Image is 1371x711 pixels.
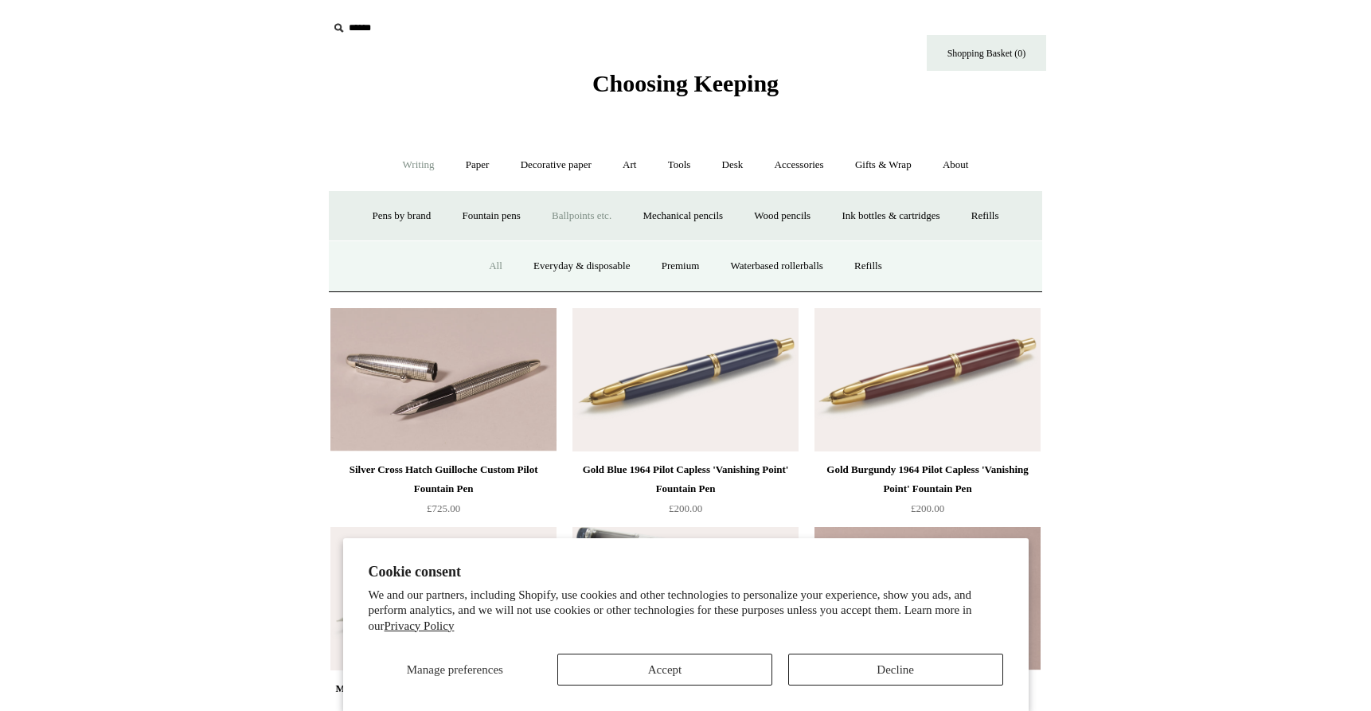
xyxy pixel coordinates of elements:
h2: Cookie consent [369,564,1003,580]
button: Accept [557,654,772,686]
a: Privacy Policy [385,619,455,632]
a: Shopping Basket (0) [927,35,1046,71]
a: Gifts & Wrap [841,144,926,186]
a: Ballpoints etc. [537,195,626,237]
a: Wood pencils [740,195,825,237]
a: Pens by brand [358,195,446,237]
a: Paper [451,144,504,186]
img: 1968 Black "Elite" Pocket Fountain Pen [814,527,1041,670]
span: Manage preferences [407,663,503,676]
a: Clear Demonstrator Pilot Custom Heritage 92 Fountain Pen Clear Demonstrator Pilot Custom Heritage... [572,527,799,670]
a: Premium [647,245,714,287]
a: All [475,245,517,287]
a: Silver Cross Hatch Guilloche Custom Pilot Fountain Pen £725.00 [330,460,557,525]
span: £200.00 [669,502,702,514]
a: Desk [708,144,758,186]
a: Gold Blue 1964 Pilot Capless 'Vanishing Point' Fountain Pen £200.00 [572,460,799,525]
a: Accessories [760,144,838,186]
span: Choosing Keeping [592,70,779,96]
button: Manage preferences [368,654,541,686]
a: Fountain pens [447,195,534,237]
img: Matte Black 1964 Pilot Capless 'Vanishing Point' Fountain Pen [330,527,557,670]
a: Art [608,144,650,186]
img: Clear Demonstrator Pilot Custom Heritage 92 Fountain Pen [572,527,799,670]
a: 1968 Black "Elite" Pocket Fountain Pen 1968 Black "Elite" Pocket Fountain Pen [814,527,1041,670]
a: Refills [840,245,896,287]
div: Gold Blue 1964 Pilot Capless 'Vanishing Point' Fountain Pen [576,460,795,498]
a: Matte Black 1964 Pilot Capless 'Vanishing Point' Fountain Pen Matte Black 1964 Pilot Capless 'Van... [330,527,557,670]
img: Gold Burgundy 1964 Pilot Capless 'Vanishing Point' Fountain Pen [814,308,1041,451]
a: About [928,144,983,186]
button: Decline [788,654,1003,686]
a: Decorative paper [506,144,606,186]
a: Gold Blue 1964 Pilot Capless 'Vanishing Point' Fountain Pen Gold Blue 1964 Pilot Capless 'Vanishi... [572,308,799,451]
img: Gold Blue 1964 Pilot Capless 'Vanishing Point' Fountain Pen [572,308,799,451]
span: £725.00 [427,502,460,514]
a: Refills [957,195,1014,237]
img: Silver Cross Hatch Guilloche Custom Pilot Fountain Pen [330,308,557,451]
a: Waterbased rollerballs [717,245,838,287]
a: Silver Cross Hatch Guilloche Custom Pilot Fountain Pen Silver Cross Hatch Guilloche Custom Pilot ... [330,308,557,451]
a: Tools [654,144,705,186]
div: Gold Burgundy 1964 Pilot Capless 'Vanishing Point' Fountain Pen [818,460,1037,498]
a: Choosing Keeping [592,83,779,94]
a: Mechanical pencils [628,195,737,237]
a: Writing [389,144,449,186]
p: We and our partners, including Shopify, use cookies and other technologies to personalize your ex... [369,588,1003,635]
a: Ink bottles & cartridges [827,195,954,237]
a: Everyday & disposable [519,245,644,287]
div: Silver Cross Hatch Guilloche Custom Pilot Fountain Pen [334,460,553,498]
a: Gold Burgundy 1964 Pilot Capless 'Vanishing Point' Fountain Pen Gold Burgundy 1964 Pilot Capless ... [814,308,1041,451]
a: Gold Burgundy 1964 Pilot Capless 'Vanishing Point' Fountain Pen £200.00 [814,460,1041,525]
span: £200.00 [911,502,944,514]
